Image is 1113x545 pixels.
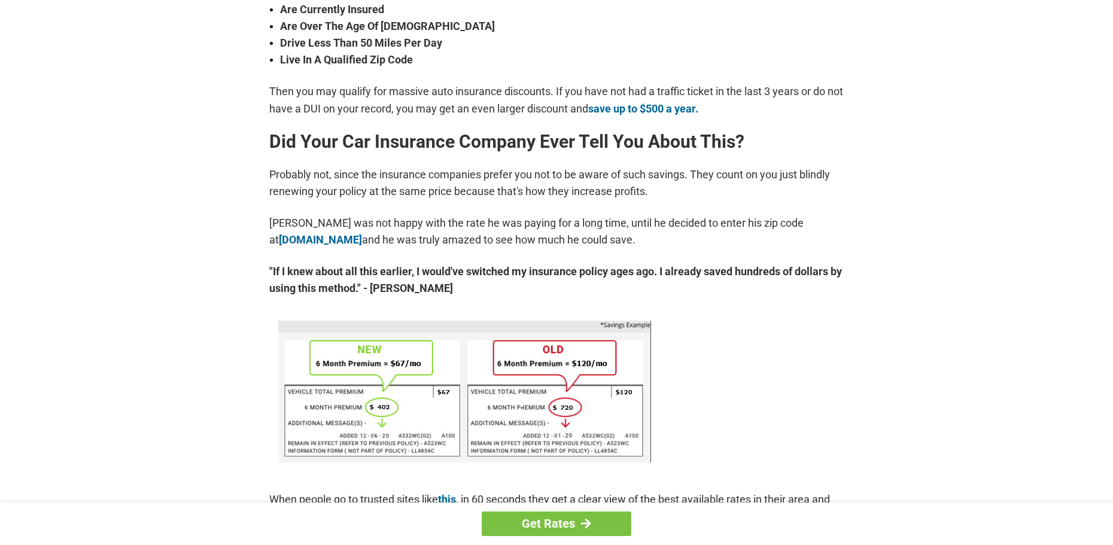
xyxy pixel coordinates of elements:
strong: Are Currently Insured [280,1,844,18]
strong: Are Over The Age Of [DEMOGRAPHIC_DATA] [280,18,844,35]
a: this [438,493,456,506]
a: [DOMAIN_NAME] [279,233,362,246]
p: Probably not, since the insurance companies prefer you not to be aware of such savings. They coun... [269,166,844,200]
a: Get Rates [482,511,631,536]
img: savings [278,321,651,462]
p: [PERSON_NAME] was not happy with the rate he was paying for a long time, until he decided to ente... [269,215,844,248]
p: When people go to trusted sites like , in 60 seconds they get a clear view of the best available ... [269,491,844,541]
strong: Drive Less Than 50 Miles Per Day [280,35,844,51]
strong: Live In A Qualified Zip Code [280,51,844,68]
a: save up to $500 a year. [588,102,698,115]
p: Then you may qualify for massive auto insurance discounts. If you have not had a traffic ticket i... [269,83,844,117]
h2: Did Your Car Insurance Company Ever Tell You About This? [269,132,844,151]
strong: "If I knew about all this earlier, I would've switched my insurance policy ages ago. I already sa... [269,263,844,297]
